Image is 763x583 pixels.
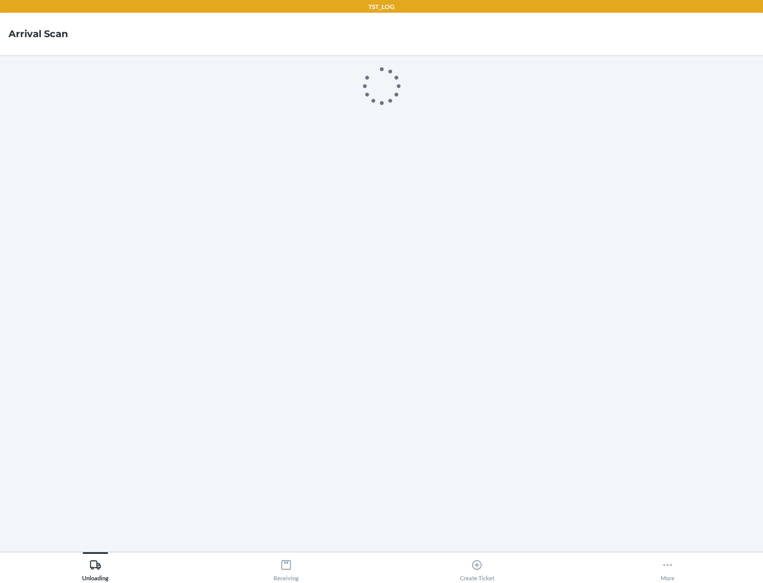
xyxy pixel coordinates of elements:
[381,552,572,581] button: Create Ticket
[191,552,381,581] button: Receiving
[82,555,109,581] div: Unloading
[572,552,763,581] button: More
[661,555,675,581] div: More
[273,555,299,581] div: Receiving
[460,555,494,581] div: Create Ticket
[368,2,395,12] p: TST_LOG
[8,27,68,41] h4: Arrival Scan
